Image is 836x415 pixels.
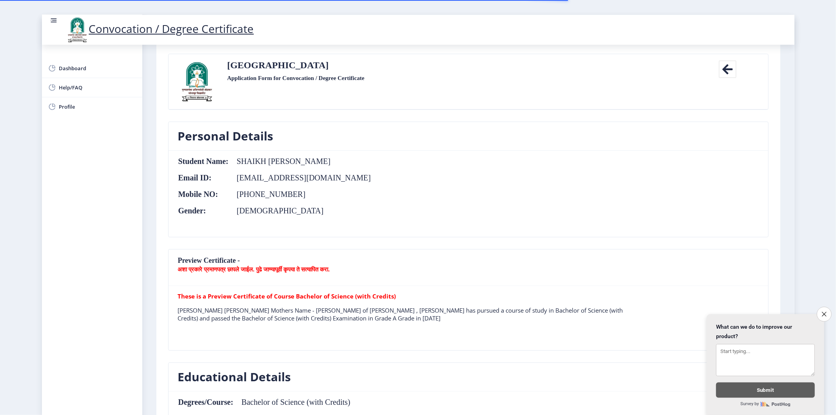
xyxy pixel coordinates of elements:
th: Mobile NO: [178,190,229,198]
nb-card-header: Preview Certificate - [169,249,768,286]
img: sulogo.png [178,60,216,103]
span: Dashboard [59,64,136,73]
b: अशा प्रकारे प्रमाणपत्र छापले जाईल. पुढे जाण्यापूर्वी कृपया ते सत्यापित करा. [178,265,330,273]
th: Degrees/Course: [178,398,234,406]
a: Convocation / Degree Certificate [65,21,254,36]
td: Bachelor of Science (with Credits) [234,398,351,406]
th: Student Name: [178,157,229,166]
label: Application Form for Convocation / Degree Certificate [227,73,365,83]
span: Profile [59,102,136,111]
i: Back [719,60,736,78]
h3: Educational Details [178,369,291,385]
img: logo [65,16,89,43]
th: Gender: [178,206,229,215]
td: [EMAIL_ADDRESS][DOMAIN_NAME] [229,173,371,182]
td: SHAIKH [PERSON_NAME] [229,157,371,166]
a: Dashboard [42,59,142,78]
td: [PHONE_NUMBER] [229,190,371,198]
span: Help/FAQ [59,83,136,92]
a: Profile [42,97,142,116]
label: [GEOGRAPHIC_DATA] [227,60,329,70]
a: Help/FAQ [42,78,142,97]
b: These is a Preview Certificate of Course Bachelor of Science (with Credits) [178,292,396,300]
h3: Personal Details [178,128,274,144]
th: Email ID: [178,173,229,182]
p: [PERSON_NAME] [PERSON_NAME] Mothers Name - [PERSON_NAME] of [PERSON_NAME] , [PERSON_NAME] has pur... [178,306,643,322]
td: [DEMOGRAPHIC_DATA] [229,206,371,215]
